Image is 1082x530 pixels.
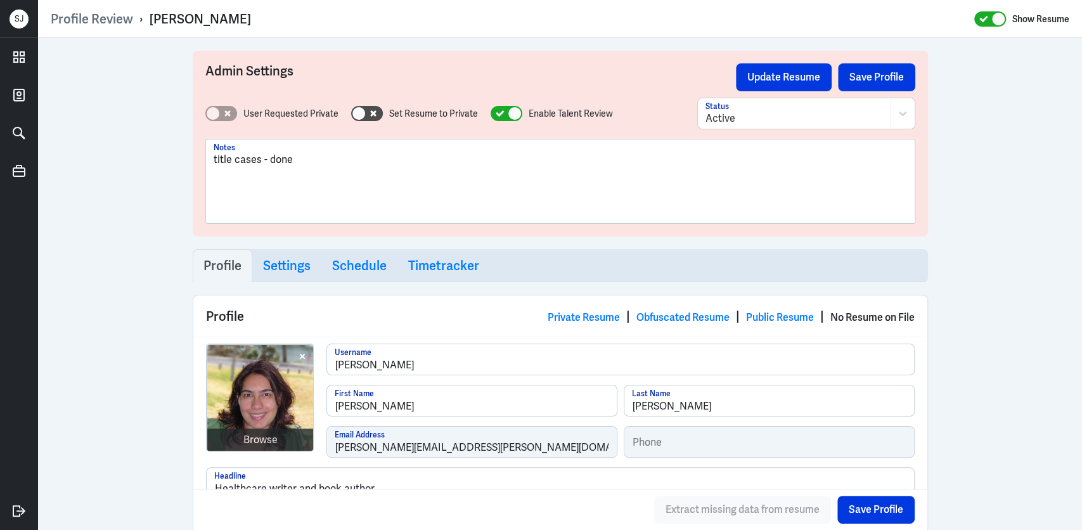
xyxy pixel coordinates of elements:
input: Headline [207,468,914,498]
img: balvinder-sandhu.jpg [207,345,314,451]
h3: Profile [203,258,242,273]
label: Set Resume to Private [389,107,478,120]
input: Phone [624,427,914,457]
a: Profile Review [51,11,133,27]
div: Profile [193,295,927,337]
button: Update Resume [736,63,832,91]
div: | | | [548,307,915,326]
input: First Name [327,385,617,416]
input: Last Name [624,385,914,416]
h3: Schedule [332,258,387,273]
h3: Admin Settings [205,63,736,91]
p: › [133,11,150,27]
div: Browse [243,432,278,448]
div: S J [10,10,29,29]
a: Obfuscated Resume [636,311,730,324]
h3: Settings [263,258,311,273]
h3: Timetracker [408,258,479,273]
input: Email Address [327,427,617,457]
label: Show Resume [1012,11,1069,27]
button: Save Profile [838,63,915,91]
span: No Resume on File [830,311,915,324]
button: Save Profile [837,496,915,524]
div: [PERSON_NAME] [150,11,251,27]
a: Public Resume [746,311,814,324]
label: Enable Talent Review [529,107,613,120]
p: title cases - done [214,152,907,167]
input: Username [327,344,914,375]
a: Private Resume [548,311,620,324]
button: Extract missing data from resume [654,496,831,524]
label: User Requested Private [243,107,338,120]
